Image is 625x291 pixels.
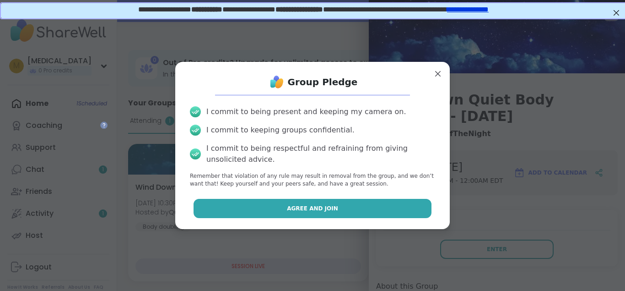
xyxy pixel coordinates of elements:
[287,204,338,213] span: Agree and Join
[206,143,435,165] div: I commit to being respectful and refraining from giving unsolicited advice.
[288,76,358,88] h1: Group Pledge
[268,73,286,91] img: ShareWell Logo
[100,121,108,129] iframe: Spotlight
[190,172,435,188] p: Remember that violation of any rule may result in removal from the group, and we don’t want that!...
[194,199,432,218] button: Agree and Join
[206,106,406,117] div: I commit to being present and keeping my camera on.
[206,125,355,136] div: I commit to keeping groups confidential.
